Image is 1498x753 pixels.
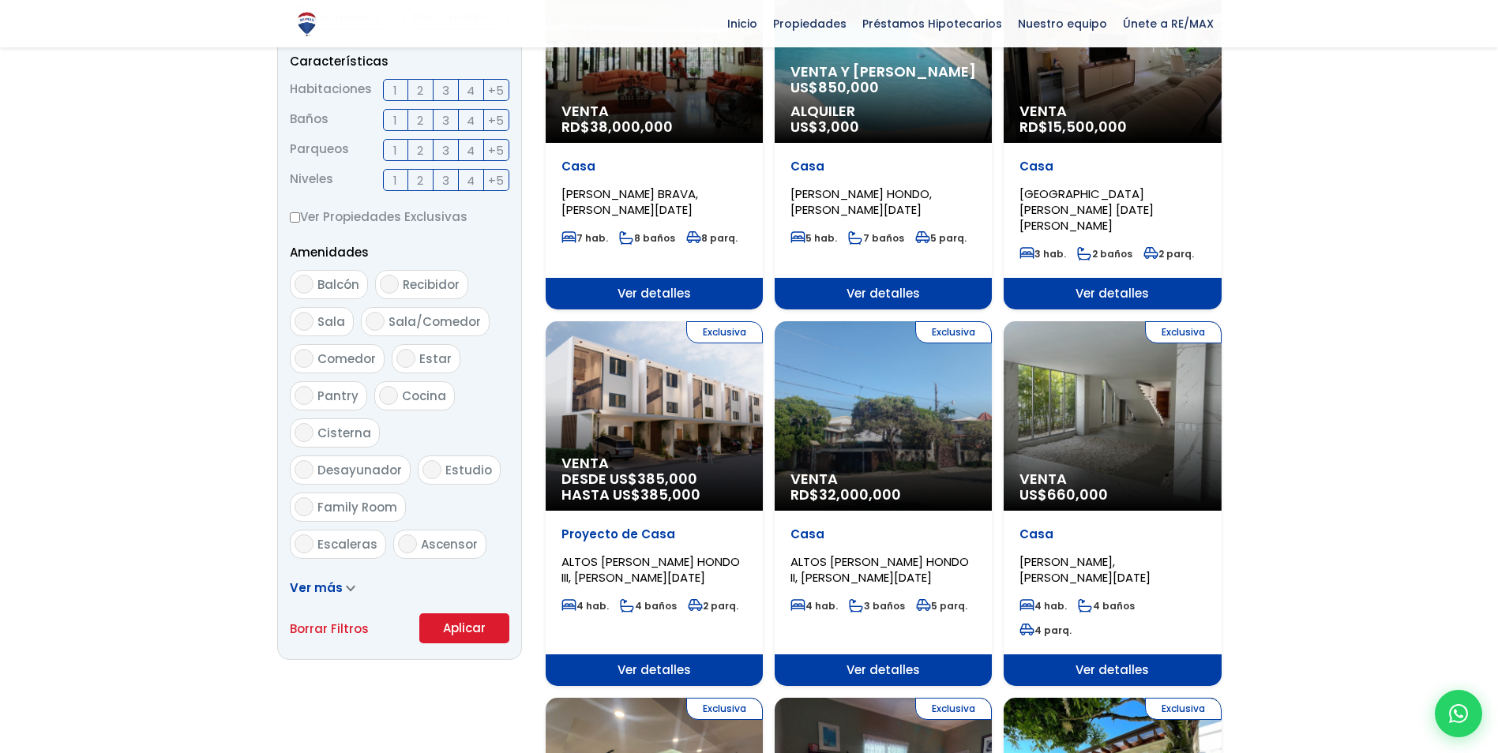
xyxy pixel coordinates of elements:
span: Ver detalles [1004,654,1221,686]
span: Cisterna [317,425,371,441]
a: Ver más [290,579,355,596]
span: 4 hab. [1019,599,1067,613]
span: Habitaciones [290,79,372,101]
span: 2 [417,81,423,100]
span: Venta [1019,103,1205,119]
span: Ascensor [421,536,478,553]
span: 4 [467,140,475,160]
p: Características [290,51,509,71]
p: Casa [790,526,976,542]
span: 2 parq. [688,599,738,613]
span: Venta [790,471,976,487]
span: DESDE US$ [561,471,747,503]
span: Desayunador [317,462,402,478]
span: 4 parq. [1019,624,1072,637]
span: Propiedades [765,12,854,36]
span: 3 hab. [1019,247,1066,260]
span: 385,000 [640,485,700,504]
p: Proyecto de Casa [561,526,747,542]
span: Venta [561,455,747,471]
span: Préstamos Hipotecarios [854,12,1010,36]
span: 385,000 [637,469,697,489]
span: 2 [417,111,423,130]
span: Cocina [402,388,446,404]
span: 1 [393,81,397,100]
span: 3 [442,81,449,100]
span: 660,000 [1047,485,1108,504]
span: Ver detalles [546,654,763,686]
span: 3 baños [849,599,905,613]
span: Exclusiva [915,698,992,720]
span: 2 baños [1077,247,1132,260]
span: Exclusiva [1145,698,1222,720]
span: RD$ [790,485,901,504]
p: Amenidades [290,242,509,262]
span: 7 baños [848,231,904,245]
span: Pantry [317,388,359,404]
p: Casa [1019,159,1205,174]
a: Exclusiva Venta DESDE US$385,000 HASTA US$385,000 Proyecto de Casa ALTOS [PERSON_NAME] HONDO III,... [546,321,763,686]
span: 850,000 [818,77,879,97]
span: US$ [790,117,859,137]
span: Venta [561,103,747,119]
input: Cisterna [295,423,313,442]
a: Exclusiva Venta US$660,000 Casa [PERSON_NAME], [PERSON_NAME][DATE] 4 hab. 4 baños 4 parq. Ver det... [1004,321,1221,686]
span: 3 [442,170,449,190]
input: Cocina [379,386,398,405]
span: Inicio [719,12,765,36]
span: Balcón [317,276,359,293]
p: Casa [1019,526,1205,542]
span: 5 parq. [915,231,967,245]
span: 3 [442,140,449,160]
span: [GEOGRAPHIC_DATA][PERSON_NAME] [DATE][PERSON_NAME] [1019,185,1154,234]
span: 2 [417,140,423,160]
span: 15,500,000 [1048,117,1127,137]
span: 2 parq. [1143,247,1194,260]
span: 4 [467,81,475,100]
span: 4 baños [620,599,677,613]
span: Parqueos [290,139,349,161]
span: Ver detalles [1004,278,1221,309]
span: Ver detalles [775,278,992,309]
span: Ver detalles [775,654,992,686]
span: Alquiler [790,103,976,119]
input: Ascensor [398,534,417,553]
input: Desayunador [295,460,313,479]
span: Estar [419,350,452,367]
span: 4 hab. [561,599,609,613]
span: 7 hab. [561,231,608,245]
span: 5 hab. [790,231,837,245]
span: Exclusiva [1145,321,1222,343]
span: +5 [488,170,504,190]
span: 3 [442,111,449,130]
span: Ver más [290,579,343,596]
span: ALTOS [PERSON_NAME] HONDO III, [PERSON_NAME][DATE] [561,553,740,586]
span: 3,000 [818,117,859,137]
span: 2 [417,170,423,190]
span: Exclusiva [686,698,763,720]
span: +5 [488,111,504,130]
input: Estudio [422,460,441,479]
span: Estudio [445,462,492,478]
input: Comedor [295,349,313,368]
span: Recibidor [403,276,460,293]
span: 8 parq. [686,231,738,245]
span: RD$ [561,117,673,137]
span: Sala [317,313,345,330]
input: Pantry [295,386,313,405]
p: Casa [790,159,976,174]
span: US$ [790,77,879,97]
span: ALTOS [PERSON_NAME] HONDO II, [PERSON_NAME][DATE] [790,553,969,586]
span: 1 [393,111,397,130]
img: Logo de REMAX [293,10,321,38]
span: 1 [393,140,397,160]
span: 32,000,000 [819,485,901,504]
span: Únete a RE/MAX [1115,12,1222,36]
span: [PERSON_NAME] BRAVA, [PERSON_NAME][DATE] [561,185,698,218]
span: Exclusiva [915,321,992,343]
input: Balcón [295,275,313,294]
input: Sala/Comedor [366,312,385,331]
span: 5 parq. [916,599,967,613]
span: RD$ [1019,117,1127,137]
span: Sala/Comedor [389,313,481,330]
